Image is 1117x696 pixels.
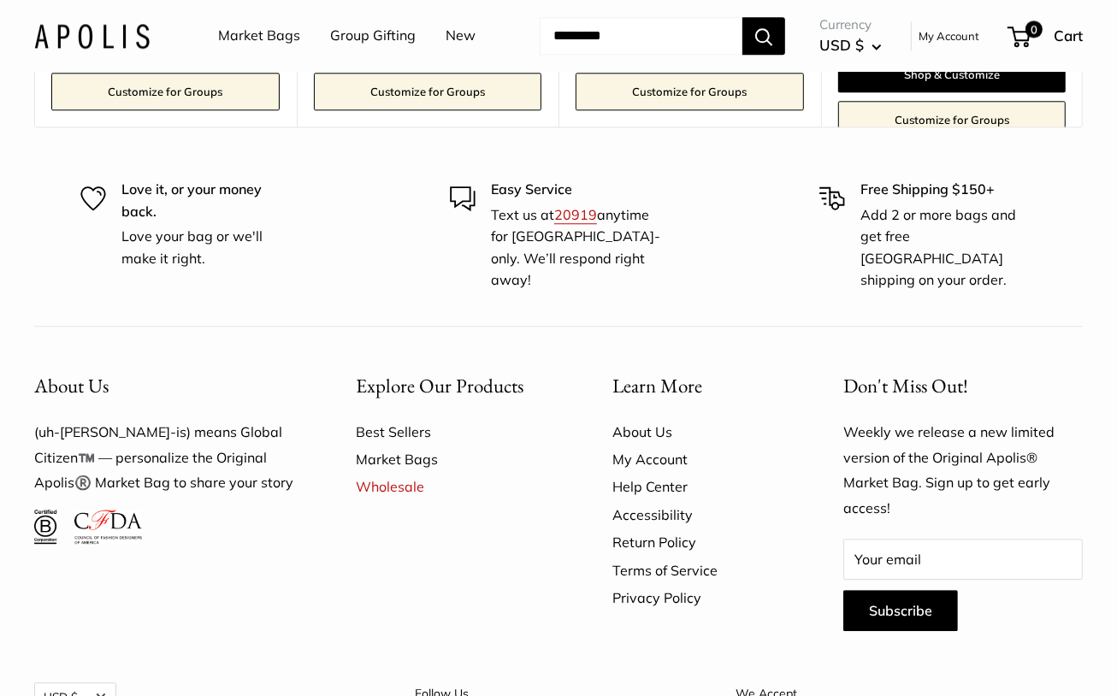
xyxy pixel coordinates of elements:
button: Subscribe [843,590,958,631]
span: Cart [1054,27,1083,44]
a: Return Policy [613,528,784,556]
a: 20919 [554,206,597,223]
p: Weekly we release a new limited version of the Original Apolis® Market Bag. Sign up to get early ... [843,420,1083,522]
button: Search [742,17,785,55]
a: Market Bags [218,23,300,49]
button: USD $ [819,32,882,59]
a: Help Center [613,473,784,500]
a: Group Gifting [330,23,416,49]
a: Customize for Groups [51,73,280,110]
iframe: Sign Up via Text for Offers [14,631,183,682]
button: Explore Our Products [357,369,553,403]
span: 0 [1025,21,1043,38]
a: Shop & Customize [838,56,1067,92]
button: About Us [34,369,297,403]
span: Explore Our Products [357,373,524,398]
p: Don't Miss Out! [843,369,1083,403]
p: Easy Service [491,179,667,201]
a: Customize for Groups [314,73,542,110]
a: 0 Cart [1009,22,1083,50]
a: My Account [919,26,979,46]
span: Learn More [613,373,703,398]
p: Text us at anytime for [GEOGRAPHIC_DATA]-only. We’ll respond right away! [491,204,667,292]
a: New [446,23,476,49]
a: Customize for Groups [576,73,804,110]
a: Accessibility [613,501,784,528]
p: Add 2 or more bags and get free [GEOGRAPHIC_DATA] shipping on your order. [860,204,1037,292]
a: Customize for Groups [838,101,1067,139]
a: Privacy Policy [613,584,784,611]
input: Search... [540,17,742,55]
p: (uh-[PERSON_NAME]-is) means Global Citizen™️ — personalize the Original Apolis®️ Market Bag to sh... [34,420,297,497]
a: My Account [613,445,784,473]
img: Certified B Corporation [34,510,57,544]
p: Free Shipping $150+ [860,179,1037,201]
a: Wholesale [357,473,553,500]
a: Terms of Service [613,557,784,584]
button: Learn More [613,369,784,403]
span: USD $ [819,36,864,54]
a: About Us [613,418,784,445]
span: Currency [819,13,882,37]
span: About Us [34,373,109,398]
a: Best Sellers [357,418,553,445]
img: Council of Fashion Designers of America Member [74,510,142,544]
a: Market Bags [357,445,553,473]
p: Love it, or your money back. [121,179,298,222]
img: Apolis [34,23,150,48]
p: Love your bag or we'll make it right. [121,226,298,269]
